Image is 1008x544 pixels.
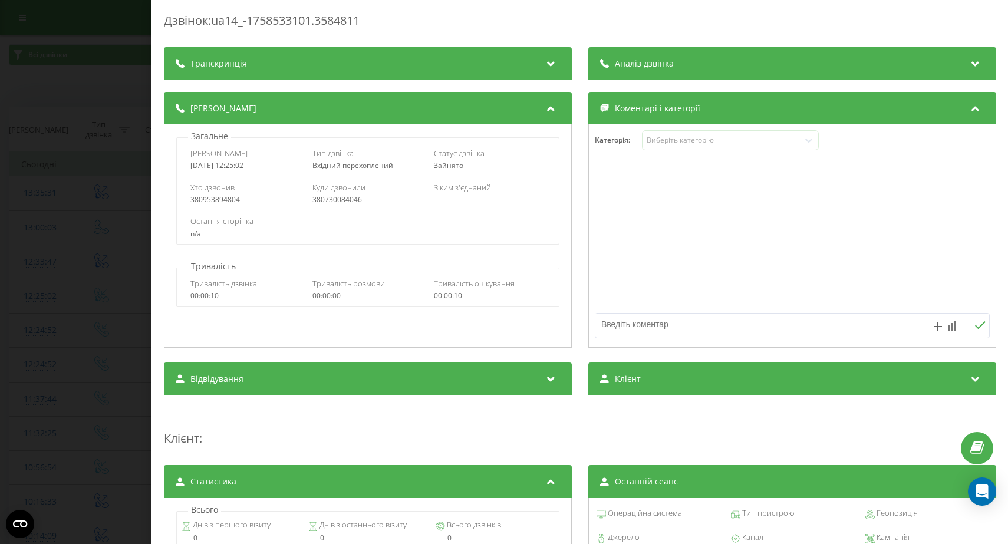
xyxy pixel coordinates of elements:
[181,534,299,542] div: 0
[740,507,793,519] span: Тип пристрою
[614,58,673,70] span: Аналіз дзвінка
[312,292,423,300] div: 00:00:00
[594,136,641,144] h4: Категорія :
[190,373,243,385] span: Відвідування
[312,182,365,193] span: Куди дзвонили
[190,196,301,204] div: 380953894804
[188,261,239,272] p: Тривалість
[647,136,794,145] div: Виберіть категорію
[6,510,34,538] button: Open CMP widget
[605,507,681,519] span: Операційна система
[308,534,427,542] div: 0
[312,148,353,159] span: Тип дзвінка
[434,182,491,193] span: З ким з'єднаний
[445,519,501,531] span: Всього дзвінків
[312,278,384,289] span: Тривалість розмови
[190,103,256,114] span: [PERSON_NAME]
[614,476,677,487] span: Останній сеанс
[190,216,253,226] span: Остання сторінка
[434,160,463,170] span: Зайнято
[164,430,199,446] span: Клієнт
[874,532,909,543] span: Кампанія
[874,507,917,519] span: Геопозиція
[190,476,236,487] span: Статистика
[605,532,639,543] span: Джерело
[188,504,221,516] p: Всього
[188,130,231,142] p: Загальне
[434,278,515,289] span: Тривалість очікування
[434,292,545,300] div: 00:00:10
[190,182,235,193] span: Хто дзвонив
[190,148,248,159] span: [PERSON_NAME]
[190,278,257,289] span: Тривалість дзвінка
[318,519,407,531] span: Днів з останнього візиту
[190,519,270,531] span: Днів з першого візиту
[614,103,700,114] span: Коментарі і категорії
[434,196,545,204] div: -
[164,12,996,35] div: Дзвінок : ua14_-1758533101.3584811
[312,160,393,170] span: Вхідний перехоплений
[190,230,545,238] div: n/a
[190,161,301,170] div: [DATE] 12:25:02
[164,407,996,453] div: :
[614,373,640,385] span: Клієнт
[740,532,763,543] span: Канал
[968,477,996,506] div: Open Intercom Messenger
[436,534,554,542] div: 0
[312,196,423,204] div: 380730084046
[434,148,485,159] span: Статус дзвінка
[190,58,247,70] span: Транскрипція
[190,292,301,300] div: 00:00:10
